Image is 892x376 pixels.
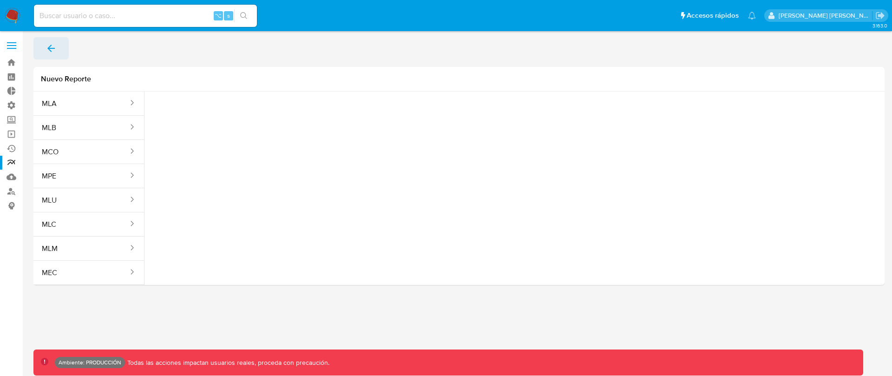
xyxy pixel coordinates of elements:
span: s [227,11,230,20]
p: Ambiente: PRODUCCIÓN [59,361,121,364]
span: Accesos rápidos [687,11,739,20]
input: Buscar usuario o caso... [34,10,257,22]
a: Salir [875,11,885,20]
span: ⌥ [215,11,222,20]
a: Notificaciones [748,12,756,20]
p: Todas las acciones impactan usuarios reales, proceda con precaución. [125,358,329,367]
button: search-icon [234,9,253,22]
p: omar.guzman@mercadolibre.com.co [779,11,872,20]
